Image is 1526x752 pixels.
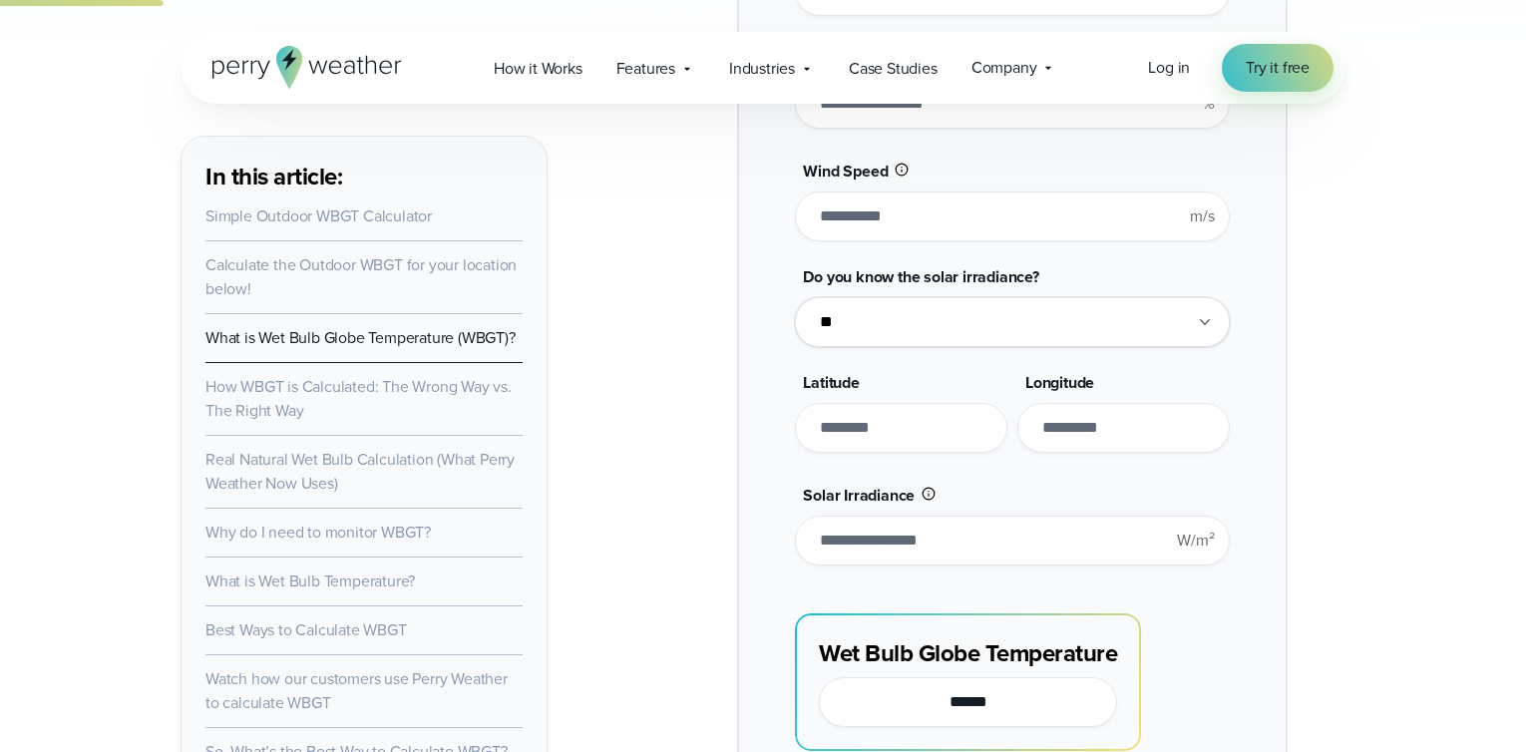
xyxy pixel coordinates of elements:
[205,204,432,227] a: Simple Outdoor WBGT Calculator
[205,618,407,641] a: Best Ways to Calculate WBGT
[971,56,1037,80] span: Company
[205,667,508,714] a: Watch how our customers use Perry Weather to calculate WBGT
[1148,56,1190,80] a: Log in
[205,569,415,592] a: What is Wet Bulb Temperature?
[1222,44,1334,92] a: Try it free
[205,161,523,192] h3: In this article:
[205,521,431,544] a: Why do I need to monitor WBGT?
[1246,56,1310,80] span: Try it free
[1148,56,1190,79] span: Log in
[205,326,516,349] a: What is Wet Bulb Globe Temperature (WBGT)?
[477,48,599,89] a: How it Works
[205,448,515,495] a: Real Natural Wet Bulb Calculation (What Perry Weather Now Uses)
[616,57,675,81] span: Features
[849,57,938,81] span: Case Studies
[832,48,954,89] a: Case Studies
[729,57,795,81] span: Industries
[803,265,1038,288] span: Do you know the solar irradiance?
[803,371,859,394] span: Latitude
[1025,371,1094,394] span: Longitude
[205,253,517,300] a: Calculate the Outdoor WBGT for your location below!
[803,160,888,183] span: Wind Speed
[205,375,512,422] a: How WBGT is Calculated: The Wrong Way vs. The Right Way
[803,484,915,507] span: Solar Irradiance
[494,57,582,81] span: How it Works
